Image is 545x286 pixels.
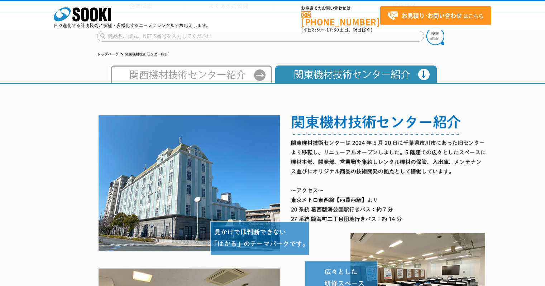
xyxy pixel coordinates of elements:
strong: お見積り･お問い合わせ [402,11,462,20]
span: (平日 ～ 土日、祝日除く) [301,26,372,33]
a: お見積り･お問い合わせはこちら [380,6,491,25]
img: 関東機材技術センター紹介 [272,66,437,83]
input: 商品名、型式、NETIS番号を入力してください [97,31,424,42]
li: 関東機材技術センター紹介 [120,51,168,58]
img: btn_search.png [426,27,444,45]
span: はこちら [387,10,483,21]
a: [PHONE_NUMBER] [301,11,380,26]
a: 関東機材技術センター紹介 [272,76,437,81]
p: 日々進化する計測技術と多種・多様化するニーズにレンタルでお応えします。 [54,23,211,28]
span: 17:30 [326,26,339,33]
span: 8:50 [312,26,322,33]
a: トップページ [97,52,119,56]
img: 西日本テクニカルセンター紹介 [108,66,272,83]
span: お電話でのお問い合わせは [301,6,380,10]
a: 西日本テクニカルセンター紹介 [108,76,272,81]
